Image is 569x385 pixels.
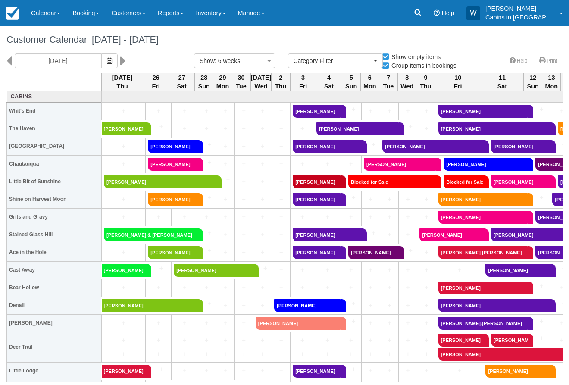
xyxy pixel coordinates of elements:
a: + [253,264,269,273]
a: + [401,301,415,310]
a: + [274,266,288,275]
a: + [104,106,143,116]
a: + [237,195,251,204]
button: Category Filter [288,53,383,68]
a: + [104,160,143,169]
th: Chautauqua [7,155,102,173]
a: + [256,160,269,169]
a: + [200,106,213,116]
a: + [146,365,169,374]
a: + [364,106,378,116]
a: + [341,317,359,326]
a: + [218,124,232,133]
a: + [197,140,214,149]
label: Group items in bookings [381,59,462,72]
a: [PERSON_NAME] [104,175,216,188]
a: + [274,106,288,116]
a: + [274,195,288,204]
a: + [200,283,213,292]
a: [PERSON_NAME] [148,193,197,206]
a: + [197,193,214,202]
a: + [148,319,169,328]
a: [PERSON_NAME] [293,365,341,378]
a: + [438,366,481,376]
a: + [316,283,338,292]
a: + [197,299,214,308]
a: + [148,350,169,359]
a: + [419,301,433,310]
a: + [382,319,396,328]
th: 13 Mon [542,73,561,91]
a: + [218,213,232,222]
a: + [237,336,251,345]
a: + [104,350,143,359]
a: + [274,336,288,345]
a: Blocked for Sale [348,175,436,188]
a: + [382,283,396,292]
a: [PERSON_NAME] [293,175,341,188]
a: + [364,283,378,292]
a: + [401,319,415,328]
a: + [343,283,359,292]
h1: Customer Calendar [6,34,563,45]
a: + [364,319,378,328]
a: [PERSON_NAME] [382,140,483,153]
a: + [293,266,312,275]
a: [PERSON_NAME] [491,175,550,188]
a: + [237,213,251,222]
a: + [237,177,251,186]
a: + [256,230,269,239]
a: + [401,350,415,359]
a: + [419,124,433,133]
img: checkfront-main-nav-mini-logo.png [6,7,19,20]
a: + [104,283,143,292]
th: Little Bit of Sunshine [7,173,102,191]
th: 28 Sun [195,73,213,91]
a: + [256,213,269,222]
th: 4 Sat [316,73,342,91]
a: + [382,106,396,116]
a: + [274,350,288,359]
th: 26 Fri [143,73,169,91]
label: Show empty items [381,50,446,63]
a: + [218,319,232,328]
a: [PERSON_NAME] [293,140,361,153]
th: 8 Wed [398,73,416,91]
a: + [104,213,143,222]
a: + [364,350,378,359]
a: + [341,105,359,114]
a: + [401,366,415,376]
a: [PERSON_NAME] [102,299,197,312]
a: + [419,213,433,222]
a: + [218,230,232,239]
a: + [218,248,232,257]
a: Blocked for Sale [444,175,483,188]
a: + [364,213,378,222]
th: The Haven [7,120,102,138]
a: + [401,266,415,275]
a: + [364,266,378,275]
a: + [528,317,547,326]
th: Deer Trail [7,332,102,362]
a: + [237,350,251,359]
a: + [382,266,396,275]
p: [PERSON_NAME] [485,4,554,13]
a: + [274,177,288,186]
a: + [218,366,232,376]
a: + [200,350,213,359]
a: [PERSON_NAME] [293,193,341,206]
a: + [341,193,359,202]
a: + [237,142,251,151]
th: 29 Mon [213,73,232,91]
a: + [237,124,251,133]
a: + [174,283,195,292]
a: + [382,213,396,222]
a: + [382,366,396,376]
a: + [218,336,232,345]
a: + [401,106,415,116]
a: + [528,105,547,114]
a: + [401,283,415,292]
a: + [316,160,338,169]
a: + [364,366,378,376]
span: [DATE] - [DATE] [87,34,159,45]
